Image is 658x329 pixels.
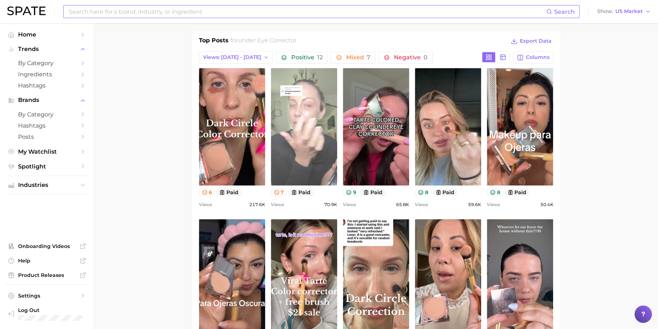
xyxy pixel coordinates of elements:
span: by Category [18,60,76,67]
a: by Category [6,57,88,69]
button: 8 [415,188,431,196]
button: Brands [6,95,88,106]
button: paid [288,188,313,196]
img: SPATE [7,7,46,15]
span: Columns [526,54,549,60]
h2: for [230,36,297,47]
span: Brands [18,97,76,103]
span: Hashtags [18,122,76,129]
span: Mixed [346,55,370,60]
a: Hashtags [6,120,88,131]
button: paid [216,188,241,196]
button: paid [433,188,458,196]
span: Hashtags [18,82,76,89]
span: 217.6k [249,200,265,209]
span: 50.4k [540,200,553,209]
button: 6 [199,188,215,196]
a: by Category [6,109,88,120]
a: Spotlight [6,161,88,172]
span: Product Releases [18,272,76,278]
span: Onboarding Videos [18,243,76,249]
span: Views [343,200,356,209]
button: Views: [DATE] - [DATE] [199,51,273,64]
span: My Watchlist [18,148,76,155]
span: by Category [18,111,76,118]
button: 8 [487,188,503,196]
button: Columns [513,51,553,64]
button: 7 [271,188,287,196]
span: Industries [18,182,76,188]
span: 65.8k [396,200,409,209]
a: Posts [6,131,88,142]
a: Home [6,29,88,40]
a: Settings [6,290,88,301]
span: Show [597,9,613,13]
a: Onboarding Videos [6,241,88,252]
button: paid [360,188,385,196]
span: Positive [291,55,322,60]
button: Export Data [509,36,553,46]
a: Hashtags [6,80,88,91]
span: Search [554,8,575,15]
span: US Market [615,9,643,13]
span: 7 [366,54,370,61]
span: Posts [18,133,76,140]
a: My Watchlist [6,146,88,157]
button: 9 [343,188,359,196]
span: under eye corrector [238,37,297,44]
button: Trends [6,44,88,55]
span: Views [271,200,284,209]
span: 70.9k [324,200,337,209]
span: Home [18,31,76,38]
a: Log out. Currently logged in with e-mail jenny.zeng@spate.nyc. [6,305,88,324]
a: Help [6,255,88,266]
span: Views: [DATE] - [DATE] [203,54,261,60]
span: Views [415,200,428,209]
span: Settings [18,292,76,299]
input: Search here for a brand, industry, or ingredient [68,5,546,18]
span: 59.6k [468,200,481,209]
h1: Top Posts [199,36,229,47]
button: paid [505,188,530,196]
a: Product Releases [6,270,88,281]
button: Industries [6,180,88,191]
span: Spotlight [18,163,76,170]
span: Negative [394,55,427,60]
span: Views [199,200,212,209]
span: Help [18,257,76,264]
span: Log Out [18,307,82,313]
a: Ingredients [6,69,88,80]
span: 0 [423,54,427,61]
span: Ingredients [18,71,76,78]
button: ShowUS Market [595,7,653,16]
span: Export Data [520,38,552,44]
span: Views [487,200,500,209]
span: 12 [317,54,322,61]
span: Trends [18,46,76,52]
